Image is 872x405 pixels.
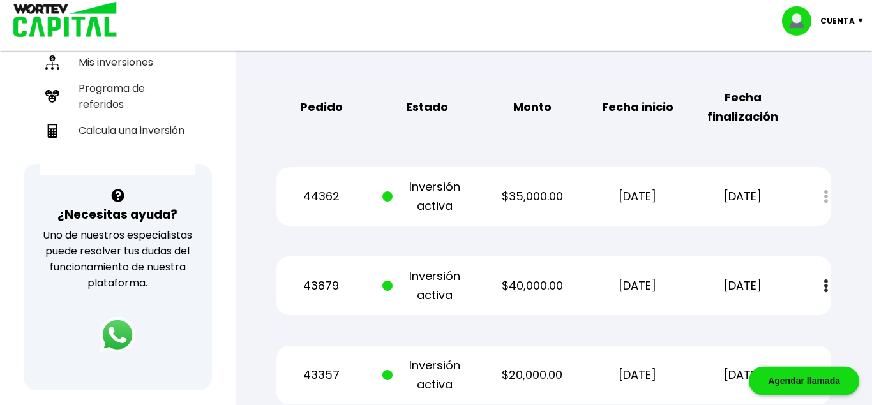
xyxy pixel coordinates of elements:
p: $40,000.00 [488,276,576,295]
div: Agendar llamada [749,367,859,395]
a: Calcula una inversión [40,117,195,144]
a: Programa de referidos [40,75,195,117]
h3: ¿Necesitas ayuda? [57,205,177,224]
img: profile-image [782,6,820,36]
p: Inversión activa [382,267,471,305]
p: [DATE] [698,187,787,206]
p: 43357 [277,365,366,385]
p: Inversión activa [382,356,471,394]
p: [DATE] [698,365,787,385]
b: Estado [406,98,448,117]
img: calculadora-icon.17d418c4.svg [45,124,59,138]
img: logos_whatsapp-icon.242b2217.svg [100,317,135,353]
img: inversiones-icon.6695dc30.svg [45,55,59,70]
b: Fecha inicio [602,98,673,117]
p: Cuenta [820,11,855,31]
p: 43879 [277,276,366,295]
p: $20,000.00 [488,365,576,385]
p: [DATE] [593,365,682,385]
p: [DATE] [593,276,682,295]
p: 44362 [277,187,366,206]
p: Inversión activa [382,177,471,216]
a: Mis inversiones [40,49,195,75]
img: icon-down [855,19,872,23]
p: $35,000.00 [488,187,576,206]
img: recomiendanos-icon.9b8e9327.svg [45,89,59,103]
b: Pedido [300,98,343,117]
b: Fecha finalización [698,88,787,126]
b: Monto [513,98,552,117]
p: Uno de nuestros especialistas puede resolver tus dudas del funcionamiento de nuestra plataforma. [40,227,195,291]
p: [DATE] [593,187,682,206]
p: [DATE] [698,276,787,295]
